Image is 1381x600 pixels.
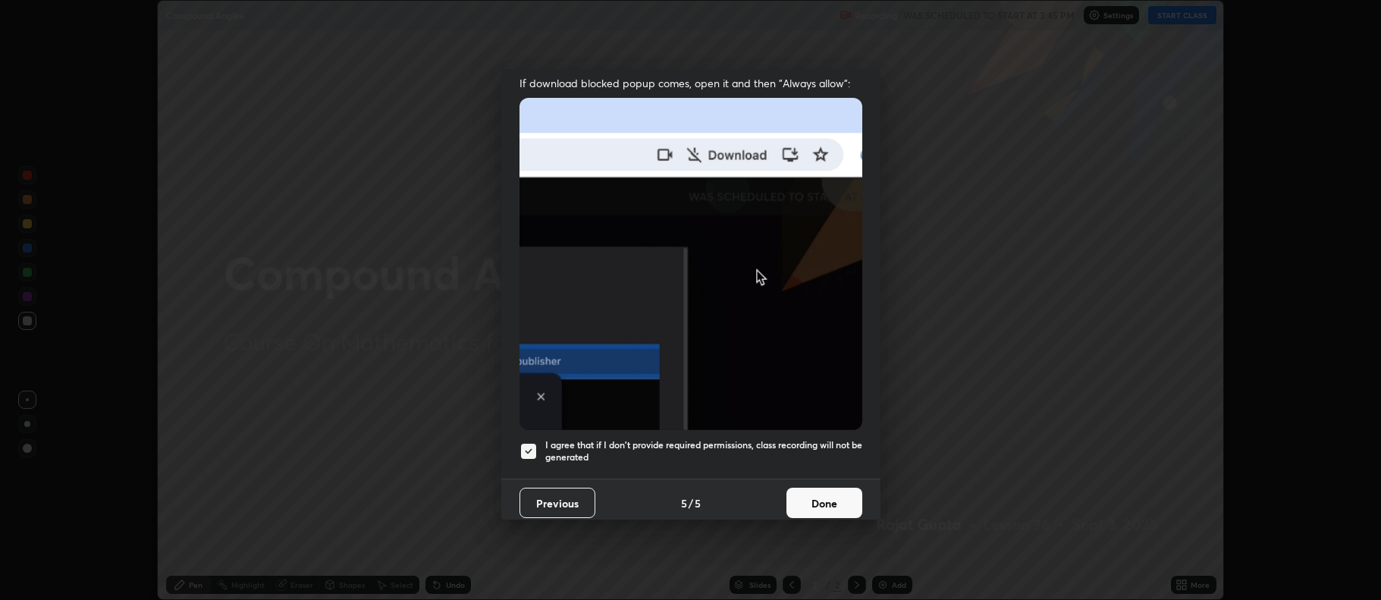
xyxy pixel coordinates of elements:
span: If download blocked popup comes, open it and then "Always allow": [519,76,862,90]
h4: 5 [695,495,701,511]
button: Previous [519,488,595,518]
img: downloads-permission-blocked.gif [519,98,862,429]
h4: / [689,495,693,511]
h4: 5 [681,495,687,511]
button: Done [786,488,862,518]
h5: I agree that if I don't provide required permissions, class recording will not be generated [545,439,862,463]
